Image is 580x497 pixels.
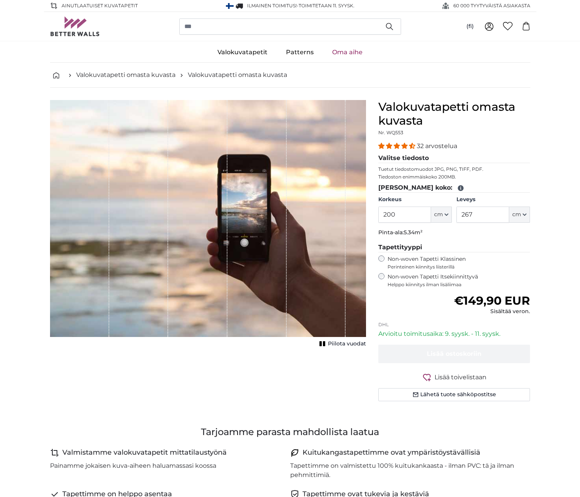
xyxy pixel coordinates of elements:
[378,174,530,180] p: Tiedoston enimmäiskoko 200MB.
[453,2,530,9] span: 60 000 TYYTYVÄISTÄ ASIAKASTA
[50,17,100,36] img: Betterwalls
[277,42,323,62] a: Patterns
[509,207,530,223] button: cm
[378,166,530,172] p: Tuetut tiedostomuodot JPG, PNG, TIFF, PDF.
[226,3,234,9] img: Suomi
[427,350,481,357] span: Lisää ostoskoriin
[388,264,530,270] span: Perinteinen kiinnitys liisterillä
[378,130,403,135] span: Nr. WQ553
[378,345,530,363] button: Lisää ostoskoriin
[512,211,521,218] span: cm
[378,153,530,163] legend: Valitse tiedosto
[378,196,452,203] label: Korkeus
[50,461,216,470] p: Painamme jokaisen kuva-aiheen haluamassasi koossa
[388,282,530,288] span: Helppo kiinnitys ilman lisäliimaa
[247,3,297,8] span: Ilmainen toimitus!
[328,340,366,348] span: Piilota vuodat
[404,229,423,236] span: 5.34m²
[299,3,354,8] span: Toimitetaan 11. syysk.
[378,243,530,252] legend: Tapettityyppi
[378,329,530,339] p: Arvioitu toimitusaika: 9. syysk. - 11. syysk.
[378,322,530,328] p: DHL
[378,183,530,193] legend: [PERSON_NAME] koko:
[454,308,530,315] div: Sisältää veron.
[303,447,480,458] h4: Kuitukangastapettimme ovat ympäristöystävällisiä
[290,461,524,480] p: Tapettimme on valmistettu 100% kuitukankaasta - ilman PVC: tä ja ilman pehmittimiä.
[50,426,530,438] h3: Tarjoamme parasta mahdollista laatua
[431,207,452,223] button: cm
[378,229,530,237] p: Pinta-ala:
[62,447,227,458] h4: Valmistamme valokuvatapetit mittatilaustyönä
[378,100,530,128] h1: Valokuvatapetti omasta kuvasta
[460,20,480,33] button: (fi)
[435,373,486,382] span: Lisää toivelistaan
[378,388,530,401] button: Lähetä tuote sähköpostitse
[388,255,530,270] label: Non-woven Tapetti Klassinen
[454,294,530,308] span: €149,90 EUR
[62,2,138,9] span: AINUTLAATUISET Kuvatapetit
[456,196,530,203] label: Leveys
[188,70,287,80] a: Valokuvatapetti omasta kuvasta
[378,372,530,382] button: Lisää toivelistaan
[317,339,366,349] button: Piilota vuodat
[50,100,366,349] div: 1 of 1
[417,142,457,150] span: 32 arvostelua
[434,211,443,218] span: cm
[388,273,530,288] label: Non-woven Tapetti Itsekiinnittyvä
[297,3,354,8] span: -
[323,42,372,62] a: Oma aihe
[208,42,277,62] a: Valokuvatapetit
[378,142,417,150] span: 4.31 stars
[50,63,530,88] nav: breadcrumbs
[76,70,176,80] a: Valokuvatapetti omasta kuvasta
